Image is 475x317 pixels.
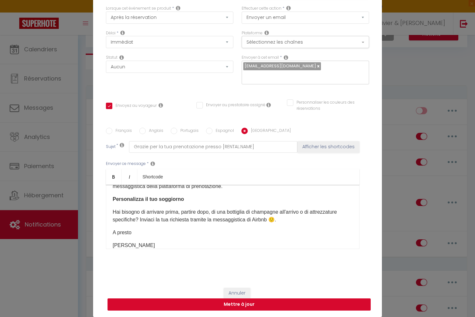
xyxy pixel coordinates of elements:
[137,169,168,184] a: Shortcode
[242,5,281,12] label: Effectuer cette action
[106,185,359,249] div: ​
[159,103,163,108] i: Envoyer au voyageur
[248,128,291,135] label: [GEOGRAPHIC_DATA]
[106,144,116,150] label: Sujet
[242,30,263,36] label: Plateforme
[106,30,116,36] label: Délai
[122,169,137,184] a: Italic
[224,288,250,299] button: Annuler
[106,161,146,167] label: Envoyer ce message
[284,55,288,60] i: Recipient
[112,128,132,135] label: Français
[298,141,359,153] button: Afficher les shortcodes
[242,36,369,48] button: Sélectionnez les chaînes
[176,5,180,11] i: Event Occur
[113,229,353,236] p: ​A presto
[242,55,279,61] label: Envoyer à cet email
[212,128,234,135] label: Espagnol
[245,63,316,69] span: [EMAIL_ADDRESS][DOMAIN_NAME]
[146,128,163,135] label: Anglais
[286,5,291,11] i: Action Type
[108,298,371,311] button: Mettre à jour
[120,30,125,35] i: Action Time
[266,102,271,107] i: Envoyer au prestataire si il est assigné
[151,161,155,166] i: Message
[264,30,269,35] i: Action Channel
[177,128,199,135] label: Portugais
[120,142,124,148] i: Subject
[113,242,353,249] p: [PERSON_NAME]
[106,5,171,12] label: Lorsque cet événement se produit
[113,196,184,202] strong: Personalizza il tuo soggiorno
[106,169,122,184] a: Bold
[106,55,117,61] label: Statut
[119,55,124,60] i: Booking status
[5,3,24,22] button: Ouvrir le widget de chat LiveChat
[113,208,353,224] p: Hai bisogno di arrivare prima, partire dopo, di una bottiglia di champagne all'arrivo o di attrez...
